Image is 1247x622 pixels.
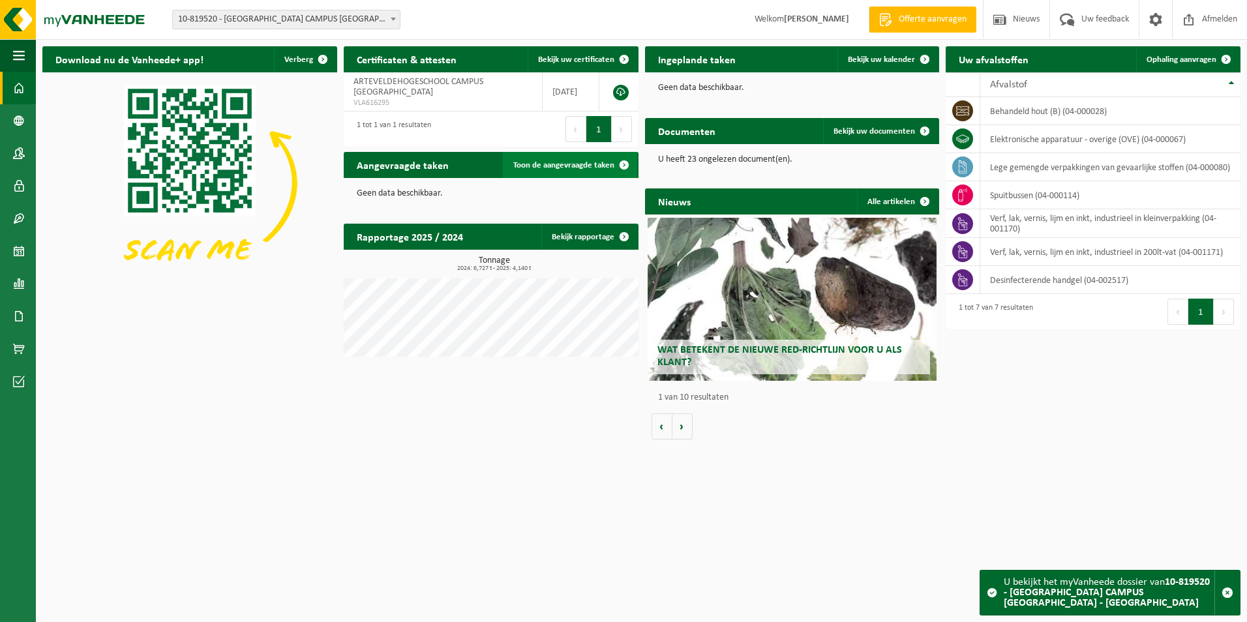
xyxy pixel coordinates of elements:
[565,116,586,142] button: Previous
[541,224,637,250] a: Bekijk rapportage
[353,77,483,97] span: ARTEVELDEHOGESCHOOL CAMPUS [GEOGRAPHIC_DATA]
[350,256,639,272] h3: Tonnage
[658,83,927,93] p: Geen data beschikbaar.
[869,7,976,33] a: Offerte aanvragen
[42,46,217,72] h2: Download nu de Vanheede+ app!
[353,98,532,108] span: VLA616295
[980,153,1240,181] td: lege gemengde verpakkingen van gevaarlijke stoffen (04-000080)
[658,155,927,164] p: U heeft 23 ongelezen document(en).
[344,224,476,249] h2: Rapportage 2025 / 2024
[980,181,1240,209] td: spuitbussen (04-000114)
[990,80,1027,90] span: Afvalstof
[848,55,915,64] span: Bekijk uw kalender
[980,125,1240,153] td: elektronische apparatuur - overige (OVE) (04-000067)
[834,127,915,136] span: Bekijk uw documenten
[350,115,431,143] div: 1 tot 1 van 1 resultaten
[1136,46,1239,72] a: Ophaling aanvragen
[1147,55,1216,64] span: Ophaling aanvragen
[658,393,933,402] p: 1 van 10 resultaten
[350,265,639,272] span: 2024: 6,727 t - 2025: 4,140 t
[980,97,1240,125] td: behandeld hout (B) (04-000028)
[42,72,337,293] img: Download de VHEPlus App
[586,116,612,142] button: 1
[657,345,902,368] span: Wat betekent de nieuwe RED-richtlijn voor u als klant?
[946,46,1042,72] h2: Uw afvalstoffen
[543,72,599,111] td: [DATE]
[503,152,637,178] a: Toon de aangevraagde taken
[1188,299,1214,325] button: 1
[652,413,672,439] button: Vorige
[645,118,729,143] h2: Documenten
[612,116,632,142] button: Next
[645,188,704,214] h2: Nieuws
[284,55,313,64] span: Verberg
[528,46,637,72] a: Bekijk uw certificaten
[823,118,938,144] a: Bekijk uw documenten
[1214,299,1234,325] button: Next
[1004,577,1210,608] strong: 10-819520 - [GEOGRAPHIC_DATA] CAMPUS [GEOGRAPHIC_DATA] - [GEOGRAPHIC_DATA]
[952,297,1033,326] div: 1 tot 7 van 7 resultaten
[672,413,693,439] button: Volgende
[172,10,400,29] span: 10-819520 - ARTEVELDEHOGESCHOOL CAMPUS GOUDSTRAAT - GENT
[980,209,1240,238] td: verf, lak, vernis, lijm en inkt, industrieel in kleinverpakking (04-001170)
[648,218,937,381] a: Wat betekent de nieuwe RED-richtlijn voor u als klant?
[1004,570,1214,615] div: U bekijkt het myVanheede dossier van
[538,55,614,64] span: Bekijk uw certificaten
[357,189,625,198] p: Geen data beschikbaar.
[1167,299,1188,325] button: Previous
[344,46,470,72] h2: Certificaten & attesten
[980,238,1240,266] td: verf, lak, vernis, lijm en inkt, industrieel in 200lt-vat (04-001171)
[645,46,749,72] h2: Ingeplande taken
[173,10,400,29] span: 10-819520 - ARTEVELDEHOGESCHOOL CAMPUS GOUDSTRAAT - GENT
[274,46,336,72] button: Verberg
[344,152,462,177] h2: Aangevraagde taken
[784,14,849,24] strong: [PERSON_NAME]
[980,266,1240,294] td: desinfecterende handgel (04-002517)
[513,161,614,170] span: Toon de aangevraagde taken
[857,188,938,215] a: Alle artikelen
[837,46,938,72] a: Bekijk uw kalender
[895,13,970,26] span: Offerte aanvragen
